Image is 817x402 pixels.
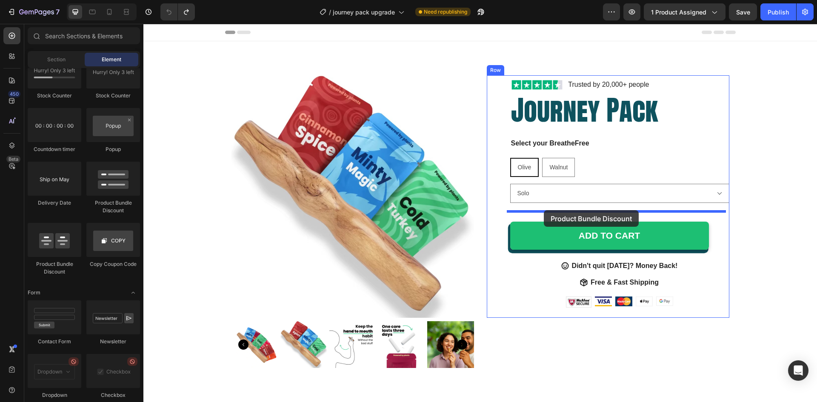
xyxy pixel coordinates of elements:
div: Copy Coupon Code [86,260,140,268]
div: Publish [768,8,789,17]
div: Stock Counter [86,92,140,100]
span: Toggle open [126,286,140,299]
div: Newsletter [86,338,140,345]
iframe: Design area [143,24,817,402]
span: 1 product assigned [651,8,706,17]
div: Checkbox [86,391,140,399]
div: Undo/Redo [160,3,195,20]
div: Product Bundle Discount [86,199,140,214]
span: Element [102,56,121,63]
div: Product Bundle Discount [28,260,81,276]
span: Section [47,56,66,63]
span: / [329,8,331,17]
button: 1 product assigned [644,3,726,20]
div: Popup [86,145,140,153]
div: Delivery Date [28,199,81,207]
div: Contact Form [28,338,81,345]
div: Dropdown [28,391,81,399]
p: 7 [56,7,60,17]
span: journey pack upgrade [333,8,395,17]
div: Stock Counter [28,92,81,100]
div: Open Intercom Messenger [788,360,808,381]
button: Publish [760,3,796,20]
div: Beta [6,156,20,163]
button: 7 [3,3,63,20]
button: Save [729,3,757,20]
input: Search Sections & Elements [28,27,140,44]
span: Form [28,289,40,297]
div: Countdown timer [28,145,81,153]
span: Need republishing [424,8,467,16]
span: Save [736,9,750,16]
div: 450 [8,91,20,97]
